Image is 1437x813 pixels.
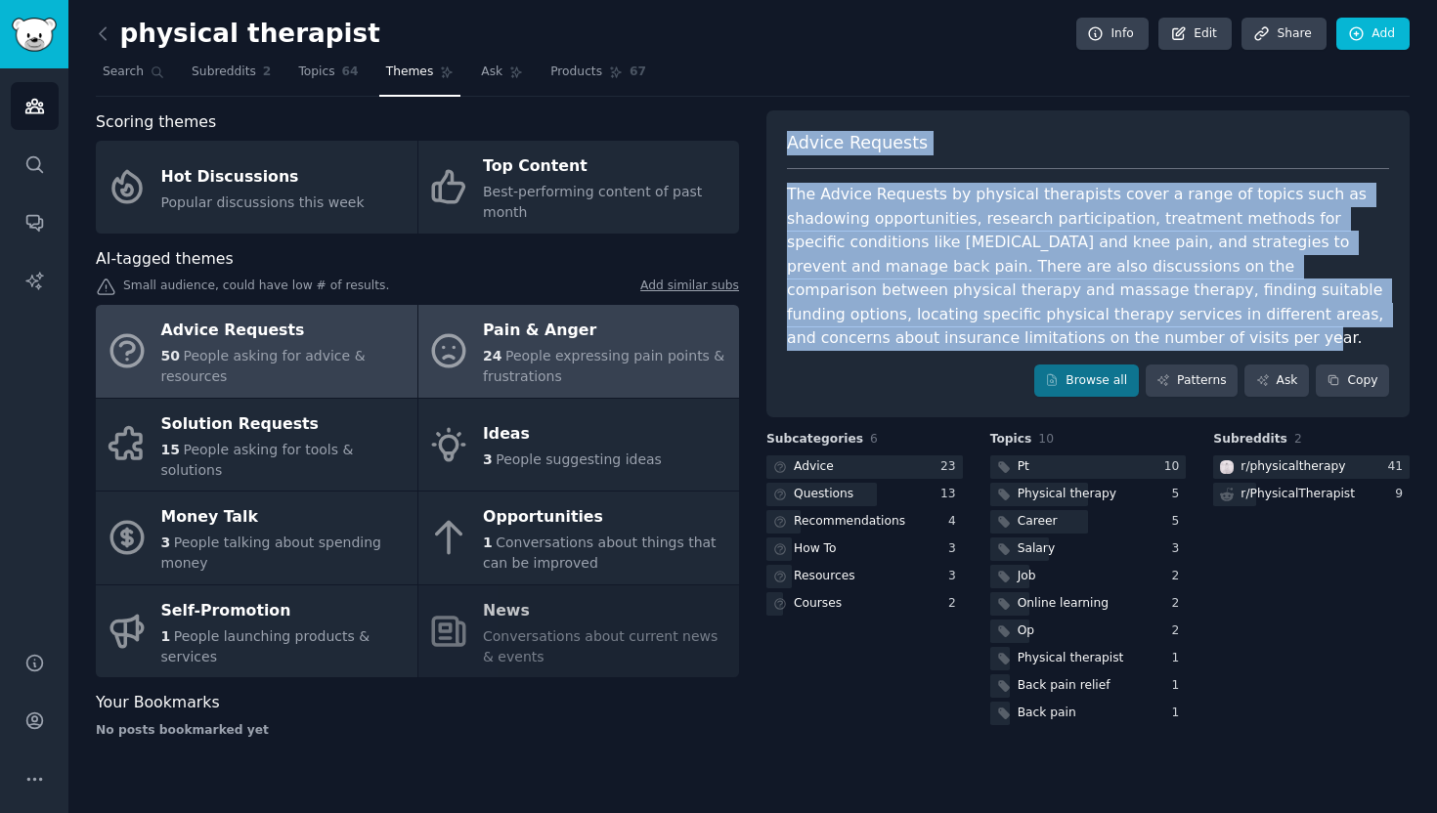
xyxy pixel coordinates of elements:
[161,161,365,193] div: Hot Discussions
[1172,486,1187,503] div: 5
[948,595,963,613] div: 2
[161,535,171,550] span: 3
[161,348,180,364] span: 50
[386,64,434,81] span: Themes
[96,247,234,272] span: AI-tagged themes
[418,492,740,584] a: Opportunities1Conversations about things that can be improved
[96,305,417,398] a: Advice Requests50People asking for advice & resources
[161,408,408,440] div: Solution Requests
[96,19,380,50] h2: physical therapist
[298,64,334,81] span: Topics
[630,64,646,81] span: 67
[794,540,837,558] div: How To
[766,565,963,589] a: Resources3
[990,647,1187,671] a: Physical therapist1
[940,486,963,503] div: 13
[1172,650,1187,667] div: 1
[483,316,729,347] div: Pain & Anger
[1336,18,1410,51] a: Add
[483,348,724,384] span: People expressing pain points & frustrations
[1018,622,1034,640] div: Op
[1172,568,1187,585] div: 2
[161,595,408,626] div: Self-Promotion
[1213,431,1287,449] span: Subreddits
[1244,364,1309,398] a: Ask
[1164,458,1187,476] div: 10
[96,141,417,234] a: Hot DiscussionsPopular discussions this week
[1220,460,1234,474] img: physicaltherapy
[185,57,278,97] a: Subreddits2
[870,432,878,446] span: 6
[766,431,863,449] span: Subcategories
[483,184,702,220] span: Best-performing content of past month
[483,151,729,183] div: Top Content
[161,628,171,644] span: 1
[794,595,842,613] div: Courses
[990,455,1187,480] a: Pt10
[483,535,717,571] span: Conversations about things that can be improved
[483,502,729,534] div: Opportunities
[794,486,853,503] div: Questions
[418,399,740,492] a: Ideas3People suggesting ideas
[1018,595,1109,613] div: Online learning
[794,458,834,476] div: Advice
[263,64,272,81] span: 2
[766,483,963,507] a: Questions13
[161,316,408,347] div: Advice Requests
[550,64,602,81] span: Products
[96,399,417,492] a: Solution Requests15People asking for tools & solutions
[418,305,740,398] a: Pain & Anger24People expressing pain points & frustrations
[96,278,739,298] div: Small audience, could have low # of results.
[161,194,365,210] span: Popular discussions this week
[161,628,370,664] span: People launching products & services
[1018,486,1116,503] div: Physical therapy
[1294,432,1302,446] span: 2
[1018,650,1124,667] div: Physical therapist
[161,502,408,534] div: Money Talk
[766,592,963,617] a: Courses2
[990,510,1187,535] a: Career5
[1018,568,1036,585] div: Job
[1018,540,1055,558] div: Salary
[483,535,493,550] span: 1
[161,535,381,571] span: People talking about spending money
[794,513,905,531] div: Recommendations
[96,110,216,135] span: Scoring themes
[192,64,256,81] span: Subreddits
[1018,513,1058,531] div: Career
[103,64,144,81] span: Search
[1241,458,1345,476] div: r/ physicaltherapy
[483,419,662,450] div: Ideas
[1316,364,1389,398] button: Copy
[483,348,501,364] span: 24
[990,620,1187,644] a: Op2
[766,510,963,535] a: Recommendations4
[96,691,220,715] span: Your Bookmarks
[1076,18,1149,51] a: Info
[794,568,855,585] div: Resources
[1172,540,1187,558] div: 3
[1172,513,1187,531] div: 5
[1172,595,1187,613] div: 2
[161,442,354,478] span: People asking for tools & solutions
[481,64,502,81] span: Ask
[948,540,963,558] div: 3
[1158,18,1232,51] a: Edit
[12,18,57,52] img: GummySearch logo
[990,592,1187,617] a: Online learning2
[640,278,739,298] a: Add similar subs
[483,451,493,467] span: 3
[96,57,171,97] a: Search
[161,348,366,384] span: People asking for advice & resources
[96,585,417,678] a: Self-Promotion1People launching products & services
[1172,705,1187,722] div: 1
[474,57,530,97] a: Ask
[342,64,359,81] span: 64
[379,57,461,97] a: Themes
[990,483,1187,507] a: Physical therapy5
[948,568,963,585] div: 3
[1034,364,1139,398] a: Browse all
[1241,486,1355,503] div: r/ PhysicalTherapist
[1172,622,1187,640] div: 2
[990,537,1187,562] a: Salary3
